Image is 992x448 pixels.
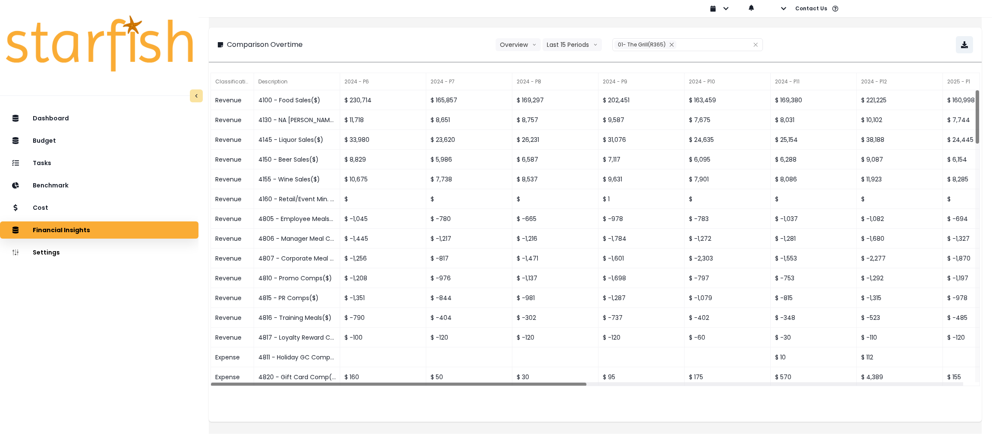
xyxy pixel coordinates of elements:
div: 01- The Grill(R365) [614,40,676,49]
div: $ -1,256 [340,249,426,268]
div: Revenue [211,90,254,110]
svg: arrow down line [593,40,598,49]
div: Expense [211,347,254,367]
div: $ 5,986 [426,150,512,169]
div: $ 163,459 [685,90,771,110]
div: Revenue [211,268,254,288]
div: $ -1,351 [340,288,426,308]
div: 4160 - Retail/Event Min. Sales($) [254,189,340,209]
div: $ -30 [771,328,857,347]
div: $ 8,031 [771,110,857,130]
div: $ 165,857 [426,90,512,110]
div: 4150 - Beer Sales($) [254,150,340,169]
div: $ -783 [685,209,771,229]
div: $ -844 [426,288,512,308]
div: Revenue [211,150,254,169]
div: $ -60 [685,328,771,347]
div: $ 169,380 [771,90,857,110]
svg: close [669,42,674,47]
div: 4130 - NA [PERSON_NAME] Sales($) [254,110,340,130]
div: $ [426,189,512,209]
p: Tasks [33,160,51,167]
div: $ -1,292 [857,268,943,288]
div: 4811 - Holiday GC Comp($) [254,347,340,367]
div: 4805 - Employee Meals($) [254,209,340,229]
div: $ -1,217 [426,229,512,249]
div: $ -1,784 [598,229,685,249]
p: Dashboard [33,115,69,122]
div: $ 9,587 [598,110,685,130]
div: $ 4,389 [857,367,943,387]
div: $ 11,718 [340,110,426,130]
div: 2024 - P12 [857,73,943,90]
div: $ -1,281 [771,229,857,249]
div: $ 10 [771,347,857,367]
div: $ -780 [426,209,512,229]
button: Overviewarrow down line [496,38,541,51]
div: $ -1,079 [685,288,771,308]
div: $ -976 [426,268,512,288]
div: $ 7,117 [598,150,685,169]
div: $ 38,188 [857,130,943,150]
div: $ 230,714 [340,90,426,110]
p: Budget [33,137,56,144]
button: Remove [667,40,676,49]
div: Revenue [211,110,254,130]
div: $ 570 [771,367,857,387]
p: Benchmark [33,182,68,189]
div: $ -1,208 [340,268,426,288]
div: $ 202,451 [598,90,685,110]
div: $ -1,037 [771,209,857,229]
div: $ -790 [340,308,426,328]
div: Revenue [211,169,254,189]
div: $ 160 [340,367,426,387]
div: $ 10,675 [340,169,426,189]
div: $ 7,675 [685,110,771,130]
div: $ [512,189,598,209]
div: $ 10,102 [857,110,943,130]
div: $ -404 [426,308,512,328]
div: $ 8,651 [426,110,512,130]
div: 2024 - P11 [771,73,857,90]
div: $ [857,189,943,209]
div: $ -302 [512,308,598,328]
div: $ 24,635 [685,130,771,150]
div: $ 26,231 [512,130,598,150]
div: $ 8,086 [771,169,857,189]
div: $ -1,698 [598,268,685,288]
div: $ 112 [857,347,943,367]
div: 4817 - Loyalty Reward Comp($) [254,328,340,347]
div: 4155 - Wine Sales($) [254,169,340,189]
div: $ [340,189,426,209]
div: Description [254,73,340,90]
div: 4145 - Liquor Sales($) [254,130,340,150]
div: $ 30 [512,367,598,387]
div: $ 23,620 [426,130,512,150]
div: Revenue [211,328,254,347]
div: $ 169,297 [512,90,598,110]
div: $ 95 [598,367,685,387]
div: $ 25,154 [771,130,857,150]
div: $ -1,216 [512,229,598,249]
div: 2024 - P10 [685,73,771,90]
div: 2024 - P6 [340,73,426,90]
div: $ [771,189,857,209]
p: Comparison Overtime [227,40,303,50]
div: $ 50 [426,367,512,387]
div: $ -1,272 [685,229,771,249]
div: $ 8,537 [512,169,598,189]
div: 4816 - Training Meals($) [254,308,340,328]
div: $ 6,587 [512,150,598,169]
svg: close [753,42,758,47]
div: $ -797 [685,268,771,288]
div: $ -1,137 [512,268,598,288]
div: 4807 - Corporate Meal Comps($) [254,249,340,268]
div: Revenue [211,288,254,308]
div: $ -2,303 [685,249,771,268]
button: Clear [753,40,758,49]
p: Cost [33,204,48,212]
div: $ 8,829 [340,150,426,169]
div: Revenue [211,308,254,328]
div: $ 31,076 [598,130,685,150]
div: $ [685,189,771,209]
